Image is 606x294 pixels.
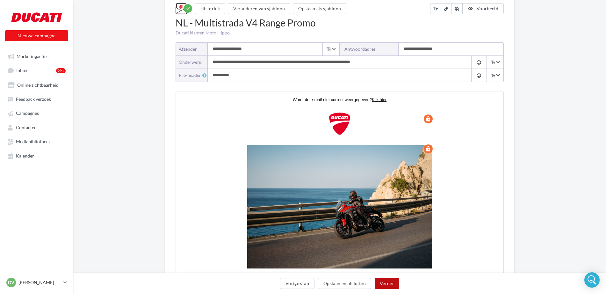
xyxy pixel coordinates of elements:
span: Contacten [16,125,37,130]
span: Select box activate [322,43,339,55]
i: tag_faces [476,73,481,78]
strong: inruilpremie van €2.000 incl. btw [126,236,190,241]
span: Feedback verzoek [16,96,51,102]
i: check [185,6,190,11]
span: Marketingacties [17,54,48,59]
span: Select box activate [487,69,503,82]
div: NL - Multistrada V4 Range Promo [176,16,504,30]
span: Voorbeeld [477,6,498,11]
label: Antwoordadres [340,43,399,55]
a: Online zichtbaarheid [4,79,69,91]
a: Feedback verzoek [4,93,69,105]
button: Nieuwe campagne [5,30,68,41]
button: Historiek [195,3,225,14]
div: Ducati klanten Moto Hippo [176,30,504,36]
i: text_fields [490,59,496,66]
p: Profiteer nu van een , geldig tot en met [73,236,254,241]
div: Open Intercom Messenger [584,272,600,288]
span: *[PERSON_NAME] geldig op nieuwe modellen uit voorraad [122,255,206,259]
button: tag_faces [471,56,486,69]
div: Opgeslagen wijzigingen [184,4,192,13]
strong: [DATE]. [223,236,238,241]
div: onderwerp [179,59,203,65]
span: Mediabibliotheek [16,139,51,144]
span: Inbox [16,68,27,73]
a: Contacteer ons [145,272,182,277]
strong: Multistrada V4-gamma*. [206,226,252,231]
p: Neem vandaag nog contact met ons op voor meer informatie! [73,246,254,250]
a: DV [PERSON_NAME] [5,276,68,289]
button: text_fields [430,3,441,14]
p: [PERSON_NAME] [18,279,61,286]
a: Campagnes [4,107,69,119]
div: 99+ [56,68,66,73]
i: text_fields [433,5,438,12]
button: Verder [375,278,399,289]
span: Kalender [16,153,34,158]
button: Veranderen van sjabloon [228,3,290,14]
i: text_fields [490,72,496,79]
button: Voorbeeld [463,3,504,14]
div: Afzender [179,46,203,52]
button: Opslaan en afsluiten [318,278,371,289]
span: Online zichtbaarheid [17,82,59,88]
a: Inbox99+ [4,64,69,76]
i: tag_faces [476,60,481,65]
button: Vorige stap [280,278,314,289]
span: Campagnes [16,111,39,116]
i: text_fields [326,46,332,53]
div: Pre-header [179,72,208,78]
span: Select box activate [487,56,503,69]
a: Kalender [4,150,69,161]
button: Opslaan als sjabloon [293,3,346,14]
a: Mediabibliotheek [4,136,69,147]
button: tag_faces [471,69,486,82]
a: Contacten [4,121,69,133]
span: DV [8,279,14,286]
a: Marketingacties [4,50,69,62]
